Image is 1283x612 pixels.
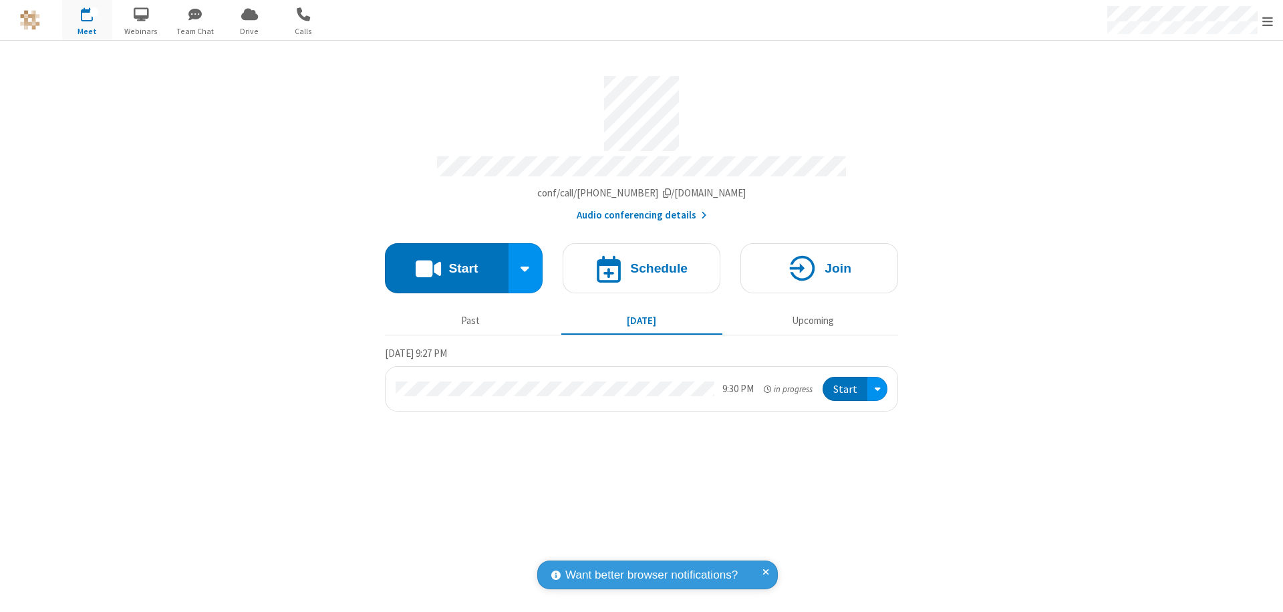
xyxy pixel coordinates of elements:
[561,308,722,333] button: [DATE]
[20,10,40,30] img: QA Selenium DO NOT DELETE OR CHANGE
[563,243,720,293] button: Schedule
[279,25,329,37] span: Calls
[225,25,275,37] span: Drive
[867,377,887,402] div: Open menu
[509,243,543,293] div: Start conference options
[116,25,166,37] span: Webinars
[90,7,99,17] div: 1
[385,66,898,223] section: Account details
[448,262,478,275] h4: Start
[170,25,221,37] span: Team Chat
[825,262,851,275] h4: Join
[732,308,893,333] button: Upcoming
[740,243,898,293] button: Join
[722,381,754,397] div: 9:30 PM
[565,567,738,584] span: Want better browser notifications?
[537,186,746,201] button: Copy my meeting room linkCopy my meeting room link
[537,186,746,199] span: Copy my meeting room link
[630,262,688,275] h4: Schedule
[62,25,112,37] span: Meet
[385,347,447,359] span: [DATE] 9:27 PM
[385,345,898,412] section: Today's Meetings
[390,308,551,333] button: Past
[823,377,867,402] button: Start
[577,208,707,223] button: Audio conferencing details
[764,383,813,396] em: in progress
[385,243,509,293] button: Start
